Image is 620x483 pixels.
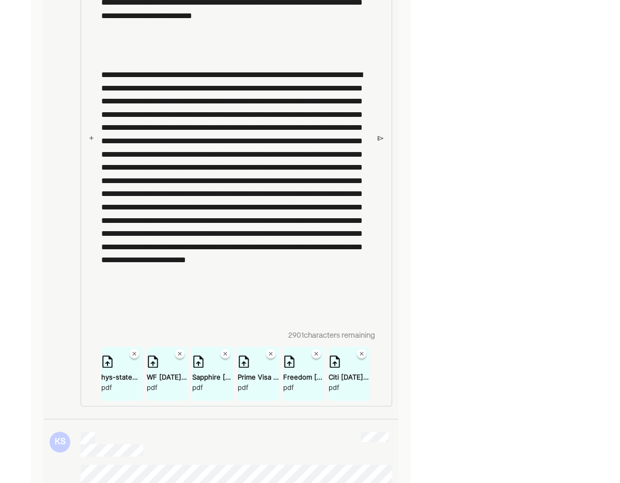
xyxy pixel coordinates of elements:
[147,372,188,382] div: WF [DATE].pdf
[283,382,324,393] div: pdf
[96,330,375,341] div: 2901 characters remaining
[238,372,279,382] div: Prime Visa [DATE].pdf
[101,382,143,393] div: pdf
[50,432,70,452] div: KS
[101,372,143,382] div: hys-statement-[DATE]-31.pdf
[283,372,324,382] div: Freedom [DATE].pdf
[238,382,279,393] div: pdf
[192,372,234,382] div: Sapphire [DATE].pdf
[329,372,370,382] div: Citi [DATE].pdf
[147,382,188,393] div: pdf
[329,382,370,393] div: pdf
[192,382,234,393] div: pdf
